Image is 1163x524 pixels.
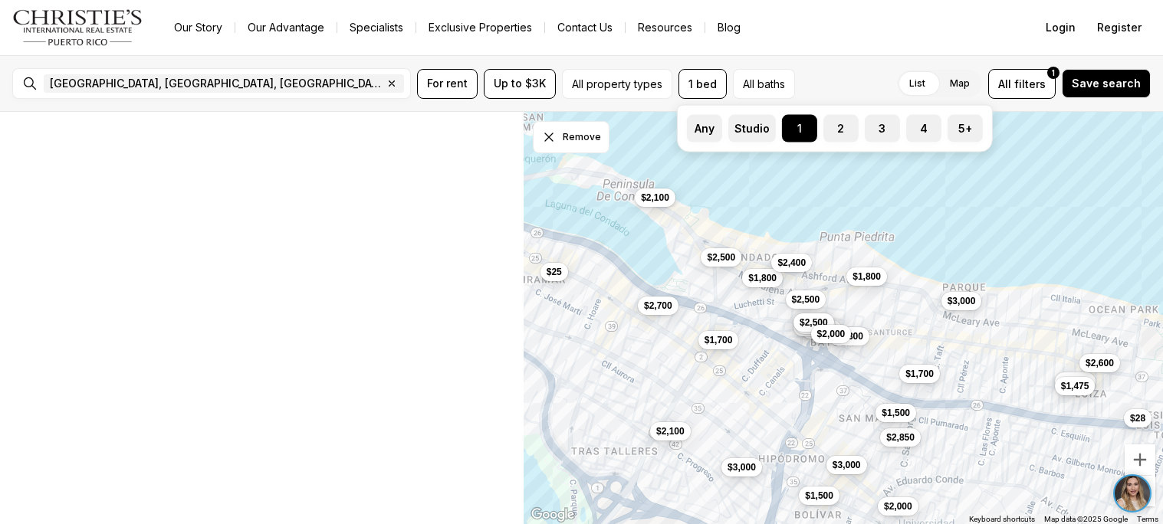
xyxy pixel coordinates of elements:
[721,457,762,476] button: $3,000
[644,300,672,312] span: $2,700
[626,17,705,38] a: Resources
[816,328,845,340] span: $2,000
[337,17,416,38] a: Specialists
[12,9,143,46] img: logo
[998,76,1011,92] span: All
[547,265,562,277] span: $25
[705,334,733,346] span: $1,700
[50,77,383,90] span: [GEOGRAPHIC_DATA], [GEOGRAPHIC_DATA], [GEOGRAPHIC_DATA]
[562,69,672,99] button: All property types
[880,427,921,446] button: $2,850
[1079,353,1120,372] button: $2,600
[1062,69,1151,98] button: Save search
[416,17,544,38] a: Exclusive Properties
[701,248,741,267] button: $2,500
[906,115,941,142] label: 4
[742,268,783,287] button: $1,800
[829,327,869,346] button: $2,300
[1086,356,1114,368] span: $2,600
[1037,12,1085,43] button: Login
[707,251,735,264] span: $2,500
[897,70,938,97] label: List
[1055,372,1096,390] button: $1,275
[865,115,900,142] label: 3
[793,318,834,336] button: $3,000
[886,431,915,443] span: $2,850
[162,17,235,38] a: Our Story
[948,295,976,307] span: $3,000
[540,262,568,280] button: $25
[705,17,753,38] a: Blog
[733,69,795,99] button: All baths
[882,407,910,419] span: $1,500
[876,404,916,422] button: $1,500
[853,270,881,282] span: $1,800
[833,458,861,470] span: $3,000
[728,460,756,473] span: $3,000
[1052,67,1055,79] span: 1
[427,77,468,90] span: For rent
[823,115,859,142] label: 2
[1055,376,1096,395] button: $1,475
[484,69,556,99] button: Up to $3K
[1044,515,1128,523] span: Map data ©2025 Google
[826,455,867,473] button: $3,000
[878,496,918,515] button: $2,000
[678,69,727,99] button: 1 bed
[810,325,851,343] button: $2,000
[938,70,982,97] label: Map
[1097,21,1142,34] span: Register
[533,121,609,153] button: Dismiss drawing
[835,330,863,342] span: $2,300
[948,115,983,142] label: 5+
[545,17,625,38] button: Contact Us
[988,69,1056,99] button: Allfilters1
[687,115,722,142] label: Any
[1014,76,1046,92] span: filters
[799,486,839,504] button: $1,500
[884,499,912,512] span: $2,000
[805,489,833,501] span: $1,500
[800,316,828,329] span: $2,500
[494,77,546,90] span: Up to $3K
[846,267,887,285] button: $1,800
[793,313,834,332] button: $2,500
[728,115,776,142] label: Studio
[417,69,478,99] button: For rent
[656,424,685,437] span: $2,100
[641,191,669,203] span: $2,100
[698,331,739,349] button: $1,700
[1061,375,1089,387] span: $1,275
[905,368,934,380] span: $1,700
[782,115,817,142] label: 1
[771,254,812,272] button: $2,400
[1125,444,1155,475] button: Zoom in
[9,9,44,44] img: ac2afc0f-b966-43d0-ba7c-ef51505f4d54.jpg
[650,421,691,440] button: $2,100
[791,293,820,305] span: $2,500
[235,17,337,38] a: Our Advantage
[748,271,777,283] span: $1,800
[1046,21,1076,34] span: Login
[638,296,678,315] button: $2,700
[1072,77,1141,90] span: Save search
[807,323,836,336] span: $1,650
[777,257,806,269] span: $2,400
[1061,379,1089,391] span: $1,475
[1124,409,1152,427] button: $28
[635,188,675,206] button: $2,100
[785,290,826,308] button: $2,500
[1088,12,1151,43] button: Register
[941,292,982,310] button: $3,000
[1130,412,1145,424] span: $28
[899,365,940,383] button: $1,700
